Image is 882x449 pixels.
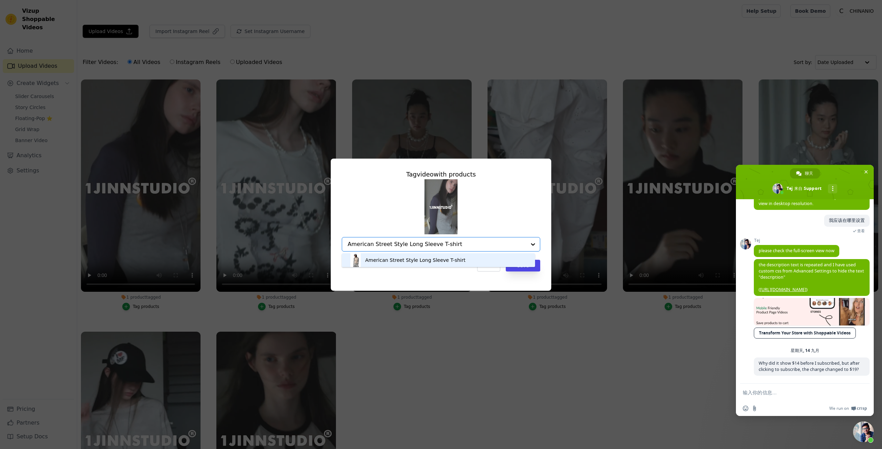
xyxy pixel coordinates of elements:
[752,406,757,411] span: 发送文件
[349,253,362,267] img: product thumbnail
[857,406,867,411] span: Crisp
[754,238,839,243] span: Tej
[853,421,874,442] div: 关闭聊天
[424,179,458,234] img: vizup-images-c06c.png
[759,360,860,372] span: Why did it show $14 before I subscribed, but after clicking to subscribe, the charge changed to $19?
[760,287,806,292] a: [URL][DOMAIN_NAME]
[857,228,865,233] span: 查看
[759,248,834,254] span: please check the full-screen view now
[365,257,465,264] div: American Street Style Long Sleeve T-shirt
[829,406,849,411] span: We run on
[754,328,856,339] a: Transform Your Store with Shoppable Videos
[743,389,852,396] textarea: 输入你的信息…
[348,241,526,247] input: Search by product title or paste product URL
[791,349,819,353] div: 星期天, 14 九月
[862,168,870,175] span: 关闭聊天
[805,168,813,179] span: 聊天
[829,406,867,411] a: We run onCrisp
[759,262,864,292] span: the description text is repeated and I have used custom css from Advanced Settings to hide the te...
[829,217,865,223] span: 我应该在哪里设置
[828,184,837,193] div: 更多频道
[790,168,820,179] div: 聊天
[342,170,540,179] div: Tag video with products
[759,194,863,206] span: please check now. I have enabled full product detail view in desktop resolution.
[743,406,748,411] span: 插入表情符号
